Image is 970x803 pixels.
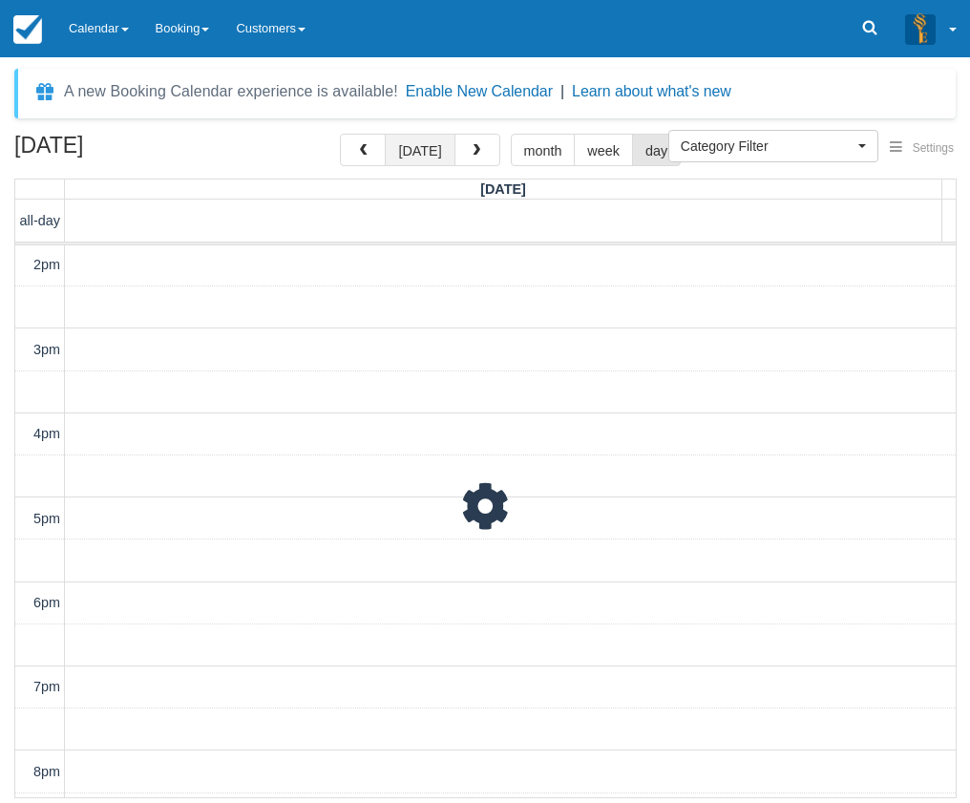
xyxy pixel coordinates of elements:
[406,82,553,101] button: Enable New Calendar
[20,213,60,228] span: all-day
[913,141,954,155] span: Settings
[33,595,60,610] span: 6pm
[511,134,576,166] button: month
[560,83,564,99] span: |
[905,13,936,44] img: A3
[668,130,878,162] button: Category Filter
[13,15,42,44] img: checkfront-main-nav-mini-logo.png
[33,342,60,357] span: 3pm
[385,134,454,166] button: [DATE]
[33,679,60,694] span: 7pm
[33,764,60,779] span: 8pm
[480,181,526,197] span: [DATE]
[878,135,965,162] button: Settings
[632,134,681,166] button: day
[64,80,398,103] div: A new Booking Calendar experience is available!
[14,134,256,169] h2: [DATE]
[33,426,60,441] span: 4pm
[33,511,60,526] span: 5pm
[33,257,60,272] span: 2pm
[572,83,731,99] a: Learn about what's new
[681,137,854,156] span: Category Filter
[574,134,633,166] button: week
